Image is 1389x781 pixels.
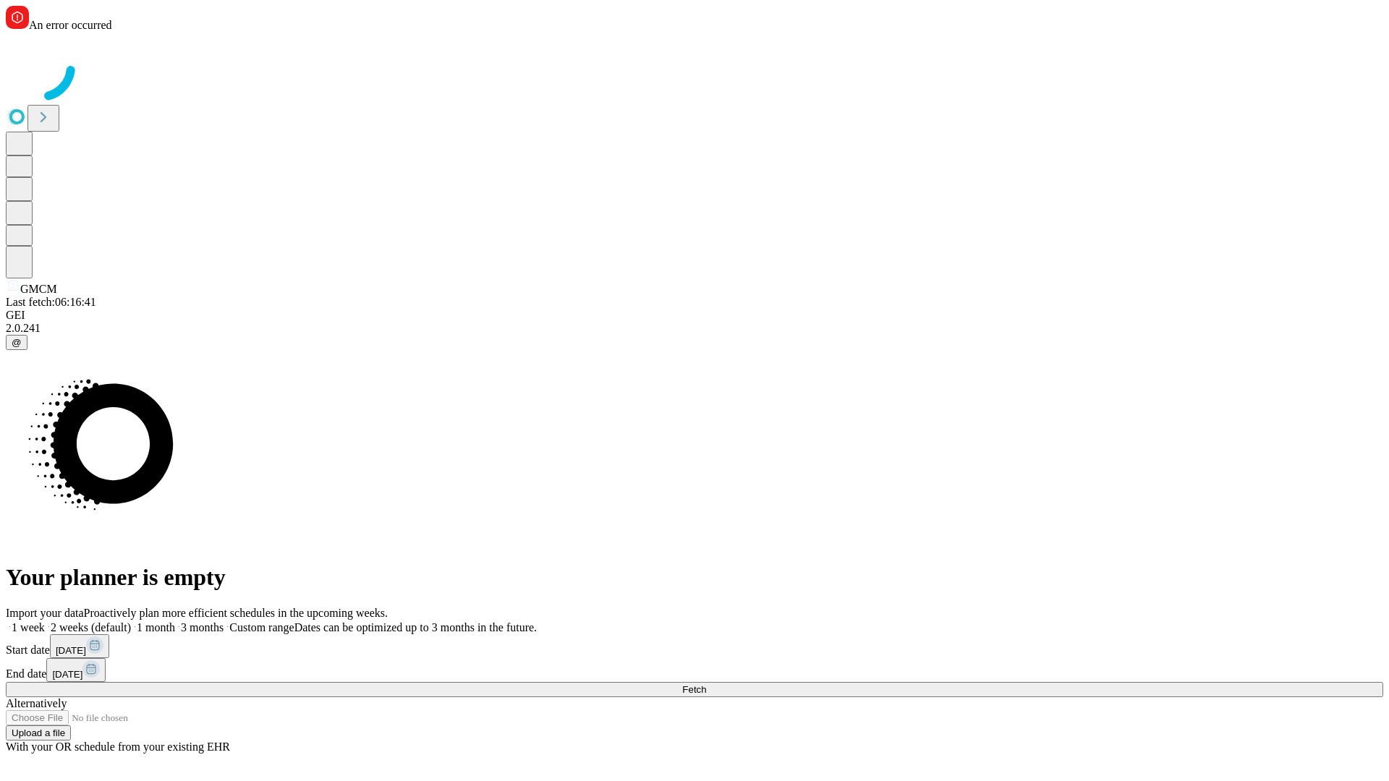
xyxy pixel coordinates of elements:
[181,621,224,633] span: 3 months
[56,645,86,656] span: [DATE]
[20,283,57,295] span: GMCM
[6,697,67,709] span: Alternatively
[137,621,175,633] span: 1 month
[12,621,45,633] span: 1 week
[6,322,1383,335] div: 2.0.241
[6,658,1383,682] div: End date
[52,669,82,680] span: [DATE]
[229,621,294,633] span: Custom range
[51,621,131,633] span: 2 weeks (default)
[6,725,71,741] button: Upload a file
[6,607,84,619] span: Import your data
[6,309,1383,322] div: GEI
[682,684,706,695] span: Fetch
[6,682,1383,697] button: Fetch
[84,607,388,619] span: Proactively plan more efficient schedules in the upcoming weeks.
[6,296,96,308] span: Last fetch: 06:16:41
[50,634,109,658] button: [DATE]
[46,658,106,682] button: [DATE]
[29,19,112,31] span: An error occurred
[6,634,1383,658] div: Start date
[294,621,537,633] span: Dates can be optimized up to 3 months in the future.
[6,335,27,350] button: @
[6,564,1383,591] h1: Your planner is empty
[12,337,22,348] span: @
[6,741,230,753] span: With your OR schedule from your existing EHR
